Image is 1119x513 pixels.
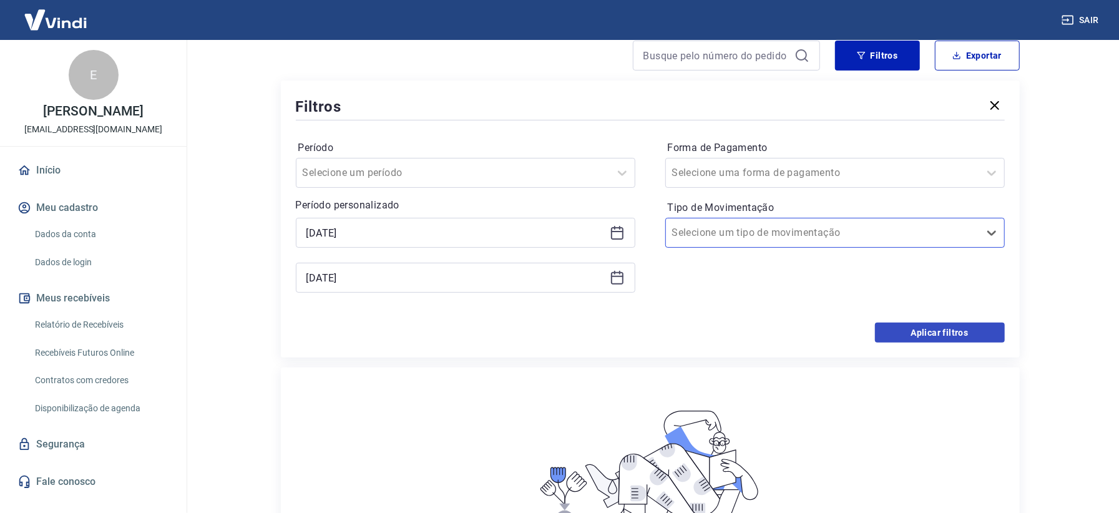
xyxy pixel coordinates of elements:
a: Dados da conta [30,222,172,247]
a: Início [15,157,172,184]
button: Exportar [935,41,1020,71]
a: Disponibilização de agenda [30,396,172,421]
p: [EMAIL_ADDRESS][DOMAIN_NAME] [24,123,162,136]
img: Vindi [15,1,96,39]
input: Busque pelo número do pedido [643,46,789,65]
a: Recebíveis Futuros Online [30,340,172,366]
a: Fale conosco [15,468,172,496]
p: [PERSON_NAME] [43,105,143,118]
div: E [69,50,119,100]
a: Relatório de Recebíveis [30,312,172,338]
button: Meus recebíveis [15,285,172,312]
button: Sair [1059,9,1104,32]
label: Forma de Pagamento [668,140,1002,155]
p: Período personalizado [296,198,635,213]
h5: Filtros [296,97,342,117]
label: Tipo de Movimentação [668,200,1002,215]
a: Segurança [15,431,172,458]
button: Aplicar filtros [875,323,1005,343]
input: Data final [306,268,605,287]
a: Dados de login [30,250,172,275]
button: Filtros [835,41,920,71]
input: Data inicial [306,223,605,242]
a: Contratos com credores [30,368,172,393]
label: Período [298,140,633,155]
button: Meu cadastro [15,194,172,222]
